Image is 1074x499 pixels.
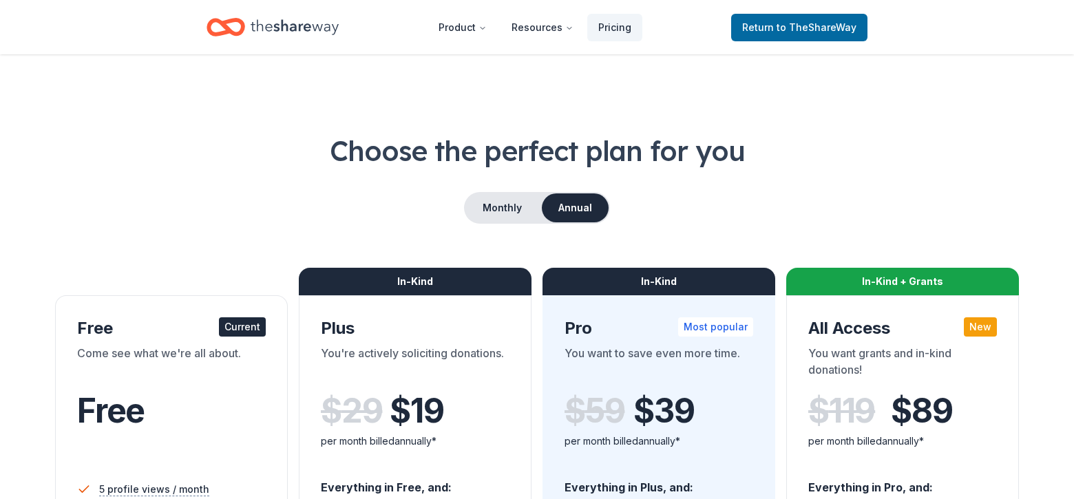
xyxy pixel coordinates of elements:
[808,317,997,339] div: All Access
[808,433,997,449] div: per month billed annually*
[321,433,509,449] div: per month billed annually*
[565,345,753,383] div: You want to save even more time.
[742,19,856,36] span: Return
[808,345,997,383] div: You want grants and in-kind donations!
[99,481,209,498] span: 5 profile views / month
[219,317,266,337] div: Current
[731,14,867,41] a: Returnto TheShareWay
[77,390,145,431] span: Free
[565,433,753,449] div: per month billed annually*
[786,268,1019,295] div: In-Kind + Grants
[501,14,585,41] button: Resources
[321,345,509,383] div: You're actively soliciting donations.
[808,467,997,496] div: Everything in Pro, and:
[55,131,1019,170] h1: Choose the perfect plan for you
[678,317,753,337] div: Most popular
[565,467,753,496] div: Everything in Plus, and:
[390,392,443,430] span: $ 19
[777,21,856,33] span: to TheShareWay
[207,11,339,43] a: Home
[77,317,266,339] div: Free
[465,193,539,222] button: Monthly
[428,14,498,41] button: Product
[633,392,694,430] span: $ 39
[428,11,642,43] nav: Main
[542,193,609,222] button: Annual
[565,317,753,339] div: Pro
[77,345,266,383] div: Come see what we're all about.
[299,268,531,295] div: In-Kind
[964,317,997,337] div: New
[321,317,509,339] div: Plus
[891,392,952,430] span: $ 89
[587,14,642,41] a: Pricing
[543,268,775,295] div: In-Kind
[321,467,509,496] div: Everything in Free, and:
